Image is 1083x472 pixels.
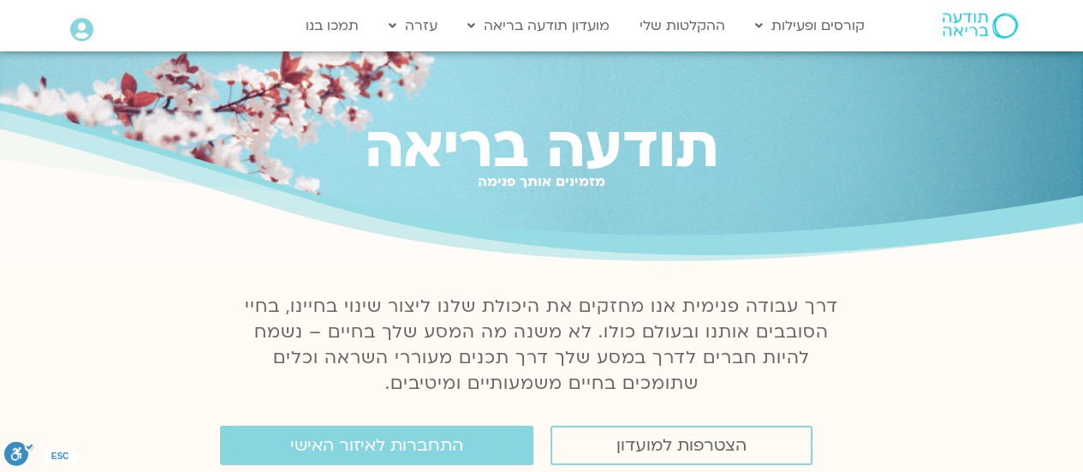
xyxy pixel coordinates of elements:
[297,9,367,42] a: תמכו בנו
[220,426,533,465] a: התחברות לאיזור האישי
[631,9,734,42] a: ההקלטות שלי
[459,9,618,42] a: מועדון תודעה בריאה
[550,426,812,465] a: הצטרפות למועדון
[616,436,747,455] span: הצטרפות למועדון
[380,9,446,42] a: עזרה
[290,436,463,455] span: התחברות לאיזור האישי
[943,13,1018,39] img: תודעה בריאה
[235,294,848,397] p: דרך עבודה פנימית אנו מחזקים את היכולת שלנו ליצור שינוי בחיינו, בחיי הסובבים אותנו ובעולם כולו. לא...
[747,9,873,42] a: קורסים ופעילות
